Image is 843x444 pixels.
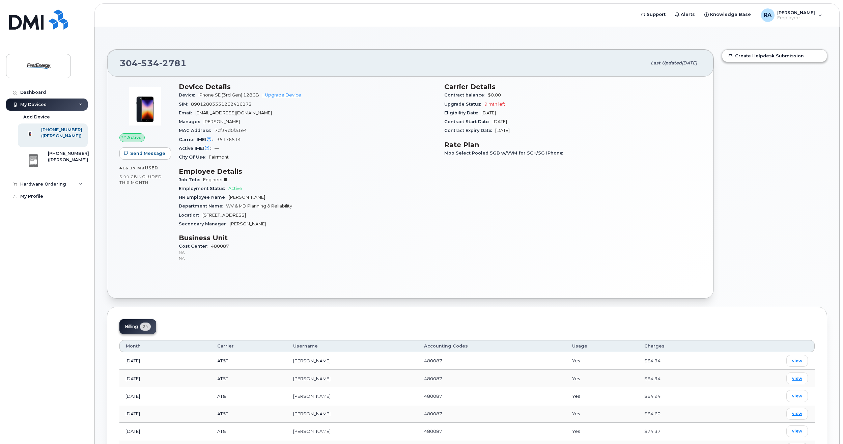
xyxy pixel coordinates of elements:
span: Manager [179,119,203,124]
p: NA [179,255,436,261]
a: Create Helpdesk Submission [722,50,827,62]
span: 5.00 GB [119,174,137,179]
span: [DATE] [495,128,510,133]
td: [PERSON_NAME] [287,423,418,440]
span: City Of Use [179,155,209,160]
span: view [792,411,802,417]
span: SIM [179,102,191,107]
a: view [786,425,808,437]
td: [PERSON_NAME] [287,370,418,387]
span: Upgrade Status [444,102,484,107]
span: Carrier IMEI [179,137,217,142]
th: Usage [566,340,638,352]
th: Accounting Codes [418,340,566,352]
a: + Upgrade Device [262,92,301,98]
span: [DATE] [481,110,496,115]
span: [DATE] [682,60,697,65]
span: view [792,428,802,434]
span: 480087 [179,244,436,261]
span: Active IMEI [179,146,215,151]
h3: Rate Plan [444,141,702,149]
span: iPhone SE (3rd Gen) 128GB [198,92,259,98]
span: view [792,376,802,382]
span: Active [127,134,142,141]
td: Yes [566,423,638,440]
td: [DATE] [119,387,211,405]
th: Carrier [211,340,287,352]
td: AT&T [211,370,287,387]
span: Contract Start Date [444,119,493,124]
span: Device [179,92,198,98]
h3: Device Details [179,83,436,91]
span: Contract Expiry Date [444,128,495,133]
a: view [786,372,808,384]
span: Fairmont [209,155,229,160]
span: — [215,146,219,151]
a: view [786,408,808,420]
span: 2781 [159,58,187,68]
div: $64.94 [644,376,718,382]
span: Secondary Manager [179,221,230,226]
span: Active [228,186,242,191]
span: 534 [138,58,159,68]
span: view [792,358,802,364]
a: view [786,390,808,402]
span: 480087 [424,411,442,416]
span: Employment Status [179,186,228,191]
span: [PERSON_NAME] [203,119,240,124]
div: $64.94 [644,358,718,364]
span: Last updated [651,60,682,65]
span: 480087 [424,358,442,363]
span: 7cf34d0fa1e4 [215,128,247,133]
td: [PERSON_NAME] [287,405,418,423]
span: [DATE] [493,119,507,124]
span: MAC Address [179,128,215,133]
div: $64.94 [644,393,718,399]
td: [DATE] [119,370,211,387]
span: WV & MD Planning & Reliability [226,203,292,209]
span: Email [179,110,195,115]
span: used [145,165,158,170]
span: 480087 [424,393,442,399]
td: AT&T [211,352,287,370]
td: [PERSON_NAME] [287,387,418,405]
span: 480087 [424,428,442,434]
span: HR Employee Name [179,195,229,200]
span: [STREET_ADDRESS] [202,213,246,218]
span: Contract balance [444,92,488,98]
span: 304 [120,58,187,68]
td: AT&T [211,423,287,440]
span: Send Message [130,150,165,157]
div: $74.37 [644,428,718,435]
span: 9 mth left [484,102,505,107]
td: Yes [566,405,638,423]
span: [PERSON_NAME] [229,195,265,200]
p: NA [179,250,436,255]
span: Eligibility Date [444,110,481,115]
span: [PERSON_NAME] [230,221,266,226]
span: $0.00 [488,92,501,98]
span: Mob Select Pooled 5GB w/VVM for 5G+/5G iPhone [444,150,566,156]
h3: Employee Details [179,167,436,175]
th: Username [287,340,418,352]
td: Yes [566,352,638,370]
td: [PERSON_NAME] [287,352,418,370]
span: 89012803331262416172 [191,102,252,107]
img: image20231002-3703462-1angbar.jpeg [125,86,165,127]
span: [EMAIL_ADDRESS][DOMAIN_NAME] [195,110,272,115]
td: Yes [566,387,638,405]
td: AT&T [211,387,287,405]
span: 416.17 MB [119,166,145,170]
span: Department Name [179,203,226,209]
span: Location [179,213,202,218]
td: [DATE] [119,352,211,370]
span: Cost Center [179,244,211,249]
h3: Carrier Details [444,83,702,91]
span: view [792,393,802,399]
td: Yes [566,370,638,387]
iframe: Messenger Launcher [814,415,838,439]
span: Job Title [179,177,203,182]
h3: Business Unit [179,234,436,242]
td: [DATE] [119,405,211,423]
span: 35176514 [217,137,241,142]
